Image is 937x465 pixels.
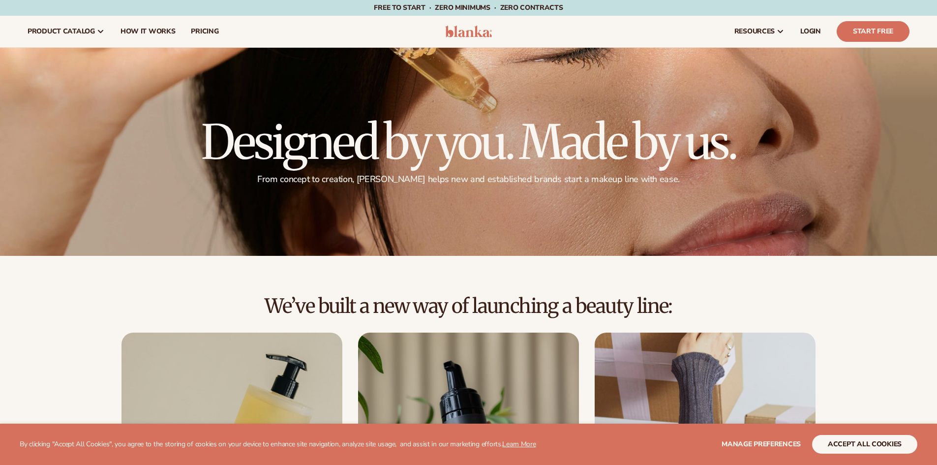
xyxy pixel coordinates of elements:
span: resources [734,28,775,35]
button: accept all cookies [812,435,917,454]
a: How It Works [113,16,183,47]
a: pricing [183,16,226,47]
span: Free to start · ZERO minimums · ZERO contracts [374,3,563,12]
button: Manage preferences [722,435,801,454]
span: LOGIN [800,28,821,35]
h1: Designed by you. Made by us. [201,119,736,166]
h2: We’ve built a new way of launching a beauty line: [28,295,909,317]
a: resources [726,16,792,47]
a: product catalog [20,16,113,47]
span: How It Works [121,28,176,35]
span: product catalog [28,28,95,35]
img: logo [445,26,492,37]
span: pricing [191,28,218,35]
p: By clicking "Accept All Cookies", you agree to the storing of cookies on your device to enhance s... [20,440,536,449]
a: Learn More [502,439,536,449]
p: From concept to creation, [PERSON_NAME] helps new and established brands start a makeup line with... [201,174,736,185]
span: Manage preferences [722,439,801,449]
a: Start Free [837,21,909,42]
a: LOGIN [792,16,829,47]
